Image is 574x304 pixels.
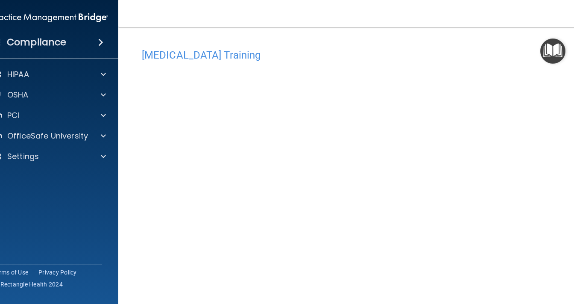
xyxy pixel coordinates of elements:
button: Open Resource Center [540,38,565,64]
p: HIPAA [7,69,29,80]
p: OfficeSafe University [7,131,88,141]
p: OSHA [7,90,29,100]
p: PCI [7,110,19,121]
a: Privacy Policy [38,268,77,277]
h4: [MEDICAL_DATA] Training [142,50,569,61]
h4: Compliance [7,36,66,48]
p: Settings [7,151,39,162]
